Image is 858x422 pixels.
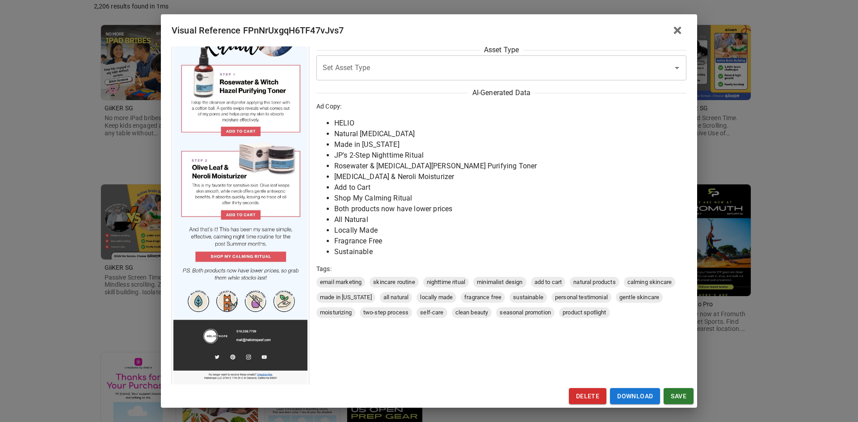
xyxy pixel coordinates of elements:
[334,150,686,161] li: JP's 2-Step Nighttime Ritual
[452,308,492,317] span: clean beauty
[509,293,547,302] span: sustainable
[380,293,412,302] span: all natural
[334,182,686,193] li: Add to Cart
[334,161,686,171] li: Rosewater & [MEDICAL_DATA][PERSON_NAME] Purifying Toner
[334,204,686,214] li: Both products now have lower prices
[468,88,535,98] span: AI-Generated Data
[531,278,566,287] span: add to cart
[334,236,686,247] li: Fragrance Free
[610,388,660,405] a: Download
[334,171,686,182] li: [MEDICAL_DATA] & Neroli Moisturizer
[473,278,526,287] span: minimalist design
[316,293,375,302] span: made in [US_STATE]
[316,264,686,273] p: Tags:
[316,278,365,287] span: email marketing
[570,278,619,287] span: natural products
[334,193,686,204] li: Shop My Calming Ritual
[624,278,675,287] span: calming skincare
[496,308,555,317] span: seasonal promotion
[370,278,418,287] span: skincare routine
[334,214,686,225] li: All Natural
[616,293,663,302] span: gentle skincare
[569,388,606,405] button: Delete
[334,247,686,257] li: Sustainable
[334,129,686,139] li: Natural [MEDICAL_DATA]
[479,45,523,55] span: Asset Type
[316,308,355,317] span: moisturizing
[551,293,611,302] span: personal testimonial
[416,308,447,317] span: self-care
[461,293,505,302] span: fragrance free
[416,293,456,302] span: locally made
[559,308,610,317] span: product spotlight
[161,14,697,46] h2: Visual Reference FPnNrUxgqH6TF47vJvs7
[671,62,683,74] button: Open
[664,388,694,405] button: Save
[360,308,412,317] span: two-step process
[334,118,686,129] li: HELIO
[316,102,686,111] p: Ad Copy:
[334,225,686,236] li: Locally Made
[334,139,686,150] li: Made in [US_STATE]
[423,278,469,287] span: nighttime ritual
